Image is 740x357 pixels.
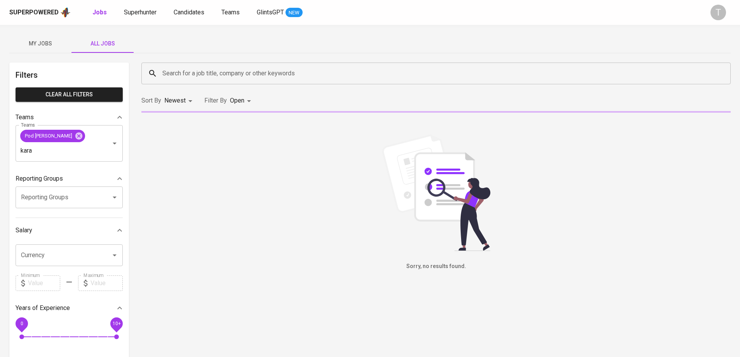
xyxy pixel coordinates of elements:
[109,250,120,261] button: Open
[164,94,195,108] div: Newest
[28,275,60,291] input: Value
[16,87,123,102] button: Clear All filters
[16,110,123,125] div: Teams
[20,130,85,142] div: Pod [PERSON_NAME]
[9,8,59,17] div: Superpowered
[20,132,77,139] span: Pod [PERSON_NAME]
[124,8,158,17] a: Superhunter
[230,97,244,104] span: Open
[92,9,107,16] b: Jobs
[16,303,70,313] p: Years of Experience
[230,94,254,108] div: Open
[710,5,726,20] div: T
[378,134,494,251] img: file_searching.svg
[20,320,23,326] span: 0
[76,39,129,49] span: All Jobs
[16,113,34,122] p: Teams
[16,226,32,235] p: Salary
[92,8,108,17] a: Jobs
[16,69,123,81] h6: Filters
[14,39,67,49] span: My Jobs
[257,8,303,17] a: GlintsGPT NEW
[141,96,161,105] p: Sort By
[124,9,157,16] span: Superhunter
[141,262,731,271] h6: Sorry, no results found.
[60,7,71,18] img: app logo
[257,9,284,16] span: GlintsGPT
[204,96,227,105] p: Filter By
[9,7,71,18] a: Superpoweredapp logo
[174,8,206,17] a: Candidates
[112,320,120,326] span: 10+
[109,192,120,203] button: Open
[16,174,63,183] p: Reporting Groups
[221,9,240,16] span: Teams
[221,8,241,17] a: Teams
[164,96,186,105] p: Newest
[22,90,117,99] span: Clear All filters
[109,138,120,149] button: Open
[174,9,204,16] span: Candidates
[16,223,123,238] div: Salary
[16,300,123,316] div: Years of Experience
[91,275,123,291] input: Value
[286,9,303,17] span: NEW
[16,171,123,186] div: Reporting Groups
